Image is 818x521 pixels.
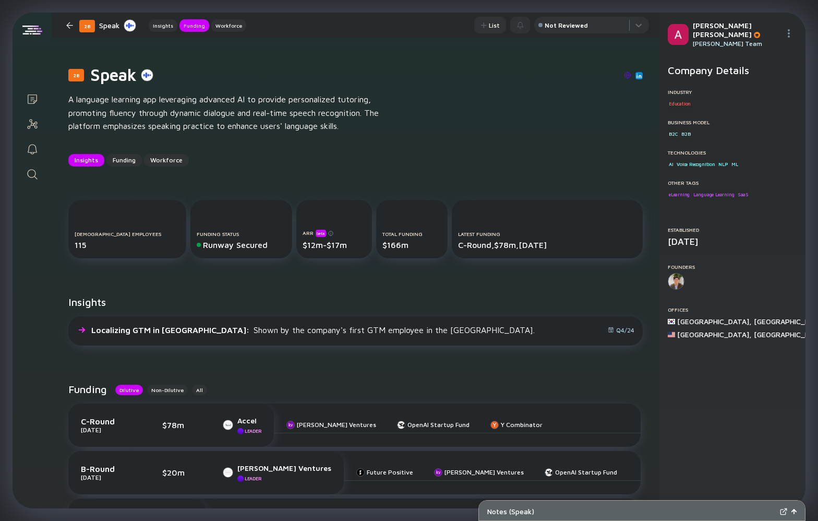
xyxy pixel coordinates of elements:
div: B2C [668,128,679,139]
div: Insights [68,152,104,168]
img: Alex Profile Picture [668,24,689,45]
h2: Insights [68,296,106,308]
div: Future Positive [367,468,413,476]
div: [DEMOGRAPHIC_DATA] Employees [75,231,180,237]
div: Leader [245,428,261,434]
div: C-Round [81,417,133,426]
div: [PERSON_NAME] Team [693,40,780,48]
div: [PERSON_NAME] Ventures [297,421,376,429]
div: Q4/24 [608,326,634,334]
div: [DATE] [81,426,133,434]
div: Founders [668,264,797,270]
button: Insights [149,19,177,32]
div: Y Combinator [501,421,543,429]
div: Offices [668,306,797,313]
button: Workforce [144,154,189,167]
div: Industry [668,89,797,95]
div: Established [668,227,797,233]
div: OpenAI Startup Fund [407,421,470,429]
div: Not Reviewed [545,21,588,29]
div: Business Model [668,119,797,125]
div: Speak [99,19,136,32]
button: All [192,385,207,395]
a: Search [13,161,52,186]
a: Lists [13,86,52,111]
h1: Speak [90,65,137,85]
div: Voice Recognition [676,159,716,169]
div: Workforce [144,152,189,168]
div: Workforce [211,20,246,31]
div: Shown by the company's first GTM employee in the [GEOGRAPHIC_DATA]. [91,325,535,335]
div: [GEOGRAPHIC_DATA] , [677,317,752,326]
div: Runway Secured [197,240,286,250]
div: NLP [717,159,729,169]
a: Investor Map [13,111,52,136]
button: Insights [68,154,104,167]
img: Open Notes [791,509,797,514]
div: 28 [79,20,95,32]
div: Education [668,98,692,109]
button: Non-Dilutive [147,385,188,395]
div: A language learning app leveraging advanced AI to provide personalized tutoring, promoting fluenc... [68,93,402,133]
div: ARR [303,229,366,237]
div: Funding Status [197,231,286,237]
h2: Company Details [668,64,797,76]
div: AI [668,159,675,169]
div: [DATE] [668,236,797,247]
a: AccelLeader [223,416,261,434]
img: Speak Website [624,72,631,79]
button: Funding [106,154,142,167]
button: Dilutive [115,385,143,395]
button: Workforce [211,19,246,32]
div: $12m-$17m [303,240,366,250]
div: C-Round, $78m, [DATE] [458,240,636,250]
img: South Korea Flag [668,318,675,325]
img: Expand Notes [780,508,787,515]
div: [PERSON_NAME] Ventures [444,468,524,476]
div: [PERSON_NAME] Ventures [237,464,331,472]
div: Insights [149,20,177,31]
h2: Funding [68,383,107,395]
a: [PERSON_NAME] VenturesLeader [223,464,331,482]
div: eLearning [668,189,691,199]
div: Total Funding [382,231,441,237]
a: OpenAI Startup Fund [397,421,470,429]
div: 28 [68,69,84,81]
div: Accel [237,416,261,425]
div: [DATE] [81,473,133,481]
button: List [474,17,506,33]
div: B2B [680,128,691,139]
div: ML [730,159,739,169]
button: Funding [179,19,209,32]
a: [PERSON_NAME] Ventures [286,421,376,429]
a: Y Combinator [490,421,543,429]
div: SaaS [737,189,750,199]
div: Other Tags [668,180,797,186]
div: Leader [245,476,261,481]
div: Funding [179,20,209,31]
img: United States Flag [668,331,675,338]
a: Future Positive [356,468,413,476]
div: Notes ( Speak ) [487,507,776,516]
a: [PERSON_NAME] Ventures [434,468,524,476]
div: $166m [382,240,441,250]
div: [GEOGRAPHIC_DATA] , [677,330,752,339]
div: $78m [162,420,194,430]
div: B-Round [81,464,133,473]
div: beta [316,230,326,237]
a: OpenAI Startup Fund [545,468,617,476]
div: [PERSON_NAME] [PERSON_NAME] [693,21,780,39]
div: 115 [75,240,180,250]
div: Latest Funding [458,231,636,237]
div: $20m [162,468,194,477]
span: Localizing GTM in [GEOGRAPHIC_DATA] : [91,325,251,335]
div: Technologies [668,149,797,156]
img: Speak Linkedin Page [636,73,642,78]
a: Reminders [13,136,52,161]
div: Funding [106,152,142,168]
img: Menu [785,29,793,38]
